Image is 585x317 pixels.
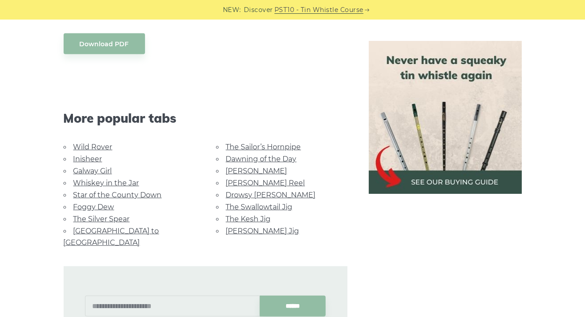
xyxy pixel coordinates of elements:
img: tin whistle buying guide [369,41,522,194]
span: Discover [244,5,273,15]
a: The Silver Spear [73,215,130,223]
a: Drowsy [PERSON_NAME] [226,191,316,199]
a: [PERSON_NAME] Reel [226,179,305,187]
a: [PERSON_NAME] [226,167,287,175]
span: More popular tabs [64,111,347,126]
a: The Swallowtail Jig [226,203,293,211]
a: Foggy Dew [73,203,114,211]
a: [PERSON_NAME] Jig [226,227,299,235]
a: Dawning of the Day [226,155,297,163]
a: Download PDF [64,33,145,54]
a: Whiskey in the Jar [73,179,139,187]
span: NEW: [223,5,241,15]
a: The Sailor’s Hornpipe [226,143,301,151]
a: The Kesh Jig [226,215,271,223]
a: Star of the County Down [73,191,162,199]
a: Inisheer [73,155,102,163]
a: PST10 - Tin Whistle Course [274,5,363,15]
a: Wild Rover [73,143,113,151]
a: Galway Girl [73,167,112,175]
a: [GEOGRAPHIC_DATA] to [GEOGRAPHIC_DATA] [64,227,159,247]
